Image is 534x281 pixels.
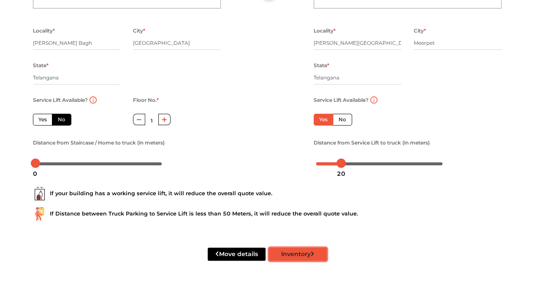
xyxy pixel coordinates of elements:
[133,25,145,36] label: City
[333,166,349,181] div: 20
[30,166,41,181] div: 0
[33,207,501,221] div: If Distance between Truck Parking to Service Lift is less than 50 Meters, it will reduce the over...
[33,25,55,36] label: Locality
[269,248,327,261] button: Inventory
[333,114,352,125] label: No
[133,95,159,106] label: Floor No.
[33,187,501,200] div: If your building has a working service lift, it will reduce the overall quote value.
[33,95,88,106] label: Service Lift Available?
[33,207,46,221] img: ...
[33,137,165,148] label: Distance from Staircase / Home to truck (in meters)
[414,25,426,36] label: City
[33,187,46,200] img: ...
[33,114,52,125] label: Yes
[33,60,49,71] label: State
[314,25,336,36] label: Locality
[314,114,333,125] label: Yes
[208,248,266,261] button: Move details
[314,95,369,106] label: Service Lift Available?
[314,137,430,148] label: Distance from Service Lift to truck (in meters)
[314,60,329,71] label: State
[52,114,71,125] label: No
